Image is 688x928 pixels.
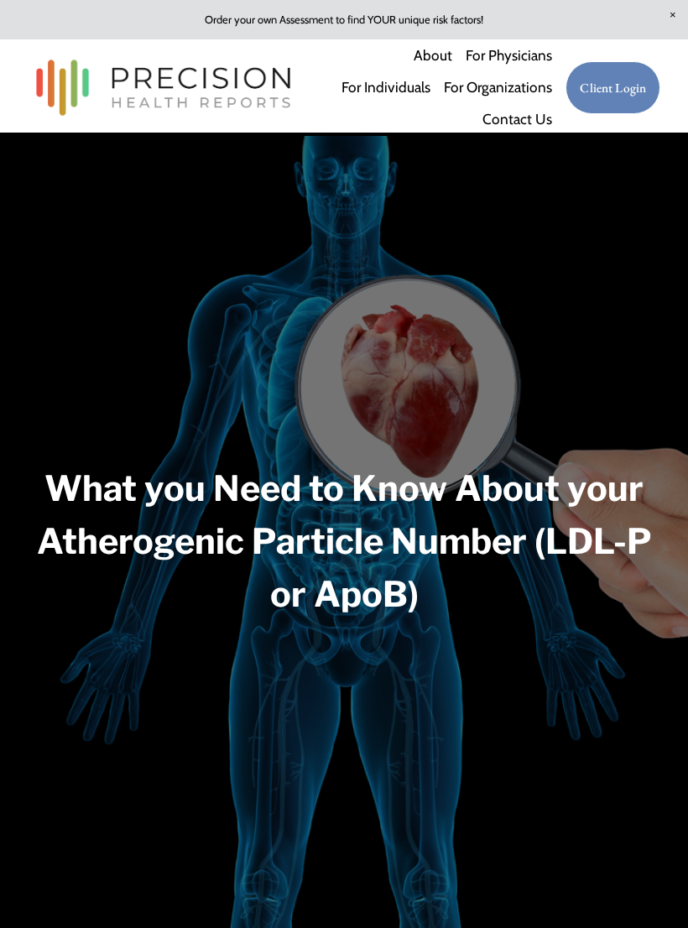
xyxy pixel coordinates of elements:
[482,104,552,136] a: Contact Us
[28,52,300,123] img: Precision Health Reports
[37,467,659,614] strong: What you Need to Know About your Atherogenic Particle Number (LDL-P or ApoB)
[414,40,452,72] a: About
[341,72,430,104] a: For Individuals
[604,847,688,928] iframe: Chat Widget
[444,72,552,104] a: folder dropdown
[566,61,660,115] a: Client Login
[466,40,552,72] a: For Physicians
[444,73,552,102] span: For Organizations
